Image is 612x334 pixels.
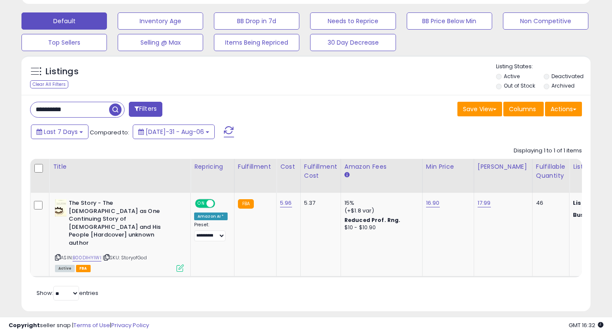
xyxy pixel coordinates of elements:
img: 41AFmj5z2jL._SL40_.jpg [55,199,67,216]
div: Amazon Fees [344,162,419,171]
div: Fulfillable Quantity [536,162,566,180]
small: FBA [238,199,254,209]
span: FBA [76,265,91,272]
div: 15% [344,199,416,207]
span: OFF [214,200,228,207]
button: BB Price Below Min [407,12,492,30]
button: Non Competitive [503,12,588,30]
a: 17.99 [478,199,491,207]
a: 5.96 [280,199,292,207]
span: [DATE]-31 - Aug-06 [146,128,204,136]
label: Out of Stock [504,82,535,89]
div: [PERSON_NAME] [478,162,529,171]
button: Top Sellers [21,34,107,51]
div: Fulfillment [238,162,273,171]
a: Privacy Policy [111,321,149,329]
div: 5.37 [304,199,334,207]
div: Repricing [194,162,231,171]
span: | SKU: StoryofGod [103,254,147,261]
div: Amazon AI * [194,213,228,220]
strong: Copyright [9,321,40,329]
button: Last 7 Days [31,124,88,139]
label: Deactivated [551,73,584,80]
h5: Listings [46,66,79,78]
div: seller snap | | [9,322,149,330]
b: The Story - The [DEMOGRAPHIC_DATA] as One Continuing Story of [DEMOGRAPHIC_DATA] and His People [... [69,199,173,249]
button: BB Drop in 7d [214,12,299,30]
button: Save View [457,102,502,116]
span: All listings currently available for purchase on Amazon [55,265,75,272]
label: Archived [551,82,575,89]
button: Needs to Reprice [310,12,396,30]
small: Amazon Fees. [344,171,350,179]
b: Reduced Prof. Rng. [344,216,401,224]
div: $10 - $10.90 [344,224,416,231]
div: Clear All Filters [30,80,68,88]
div: Cost [280,162,297,171]
a: B00DIHYIWI [73,254,101,261]
div: (+$1.8 var) [344,207,416,215]
button: Filters [129,102,162,117]
span: Show: entries [37,289,98,297]
div: Preset: [194,222,228,241]
div: ASIN: [55,199,184,271]
span: Columns [509,105,536,113]
div: Displaying 1 to 1 of 1 items [514,147,582,155]
button: Selling @ Max [118,34,203,51]
div: Title [53,162,187,171]
a: 16.90 [426,199,440,207]
div: 46 [536,199,563,207]
button: Actions [545,102,582,116]
p: Listing States: [496,63,591,71]
label: Active [504,73,520,80]
button: 30 Day Decrease [310,34,396,51]
button: Inventory Age [118,12,203,30]
div: Fulfillment Cost [304,162,337,180]
span: 2025-08-14 16:32 GMT [569,321,603,329]
span: Compared to: [90,128,129,137]
button: Columns [503,102,544,116]
a: Terms of Use [73,321,110,329]
span: ON [196,200,207,207]
button: Default [21,12,107,30]
div: Min Price [426,162,470,171]
button: Items Being Repriced [214,34,299,51]
b: Listed Price: [573,199,612,207]
span: Last 7 Days [44,128,78,136]
button: [DATE]-31 - Aug-06 [133,124,215,139]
